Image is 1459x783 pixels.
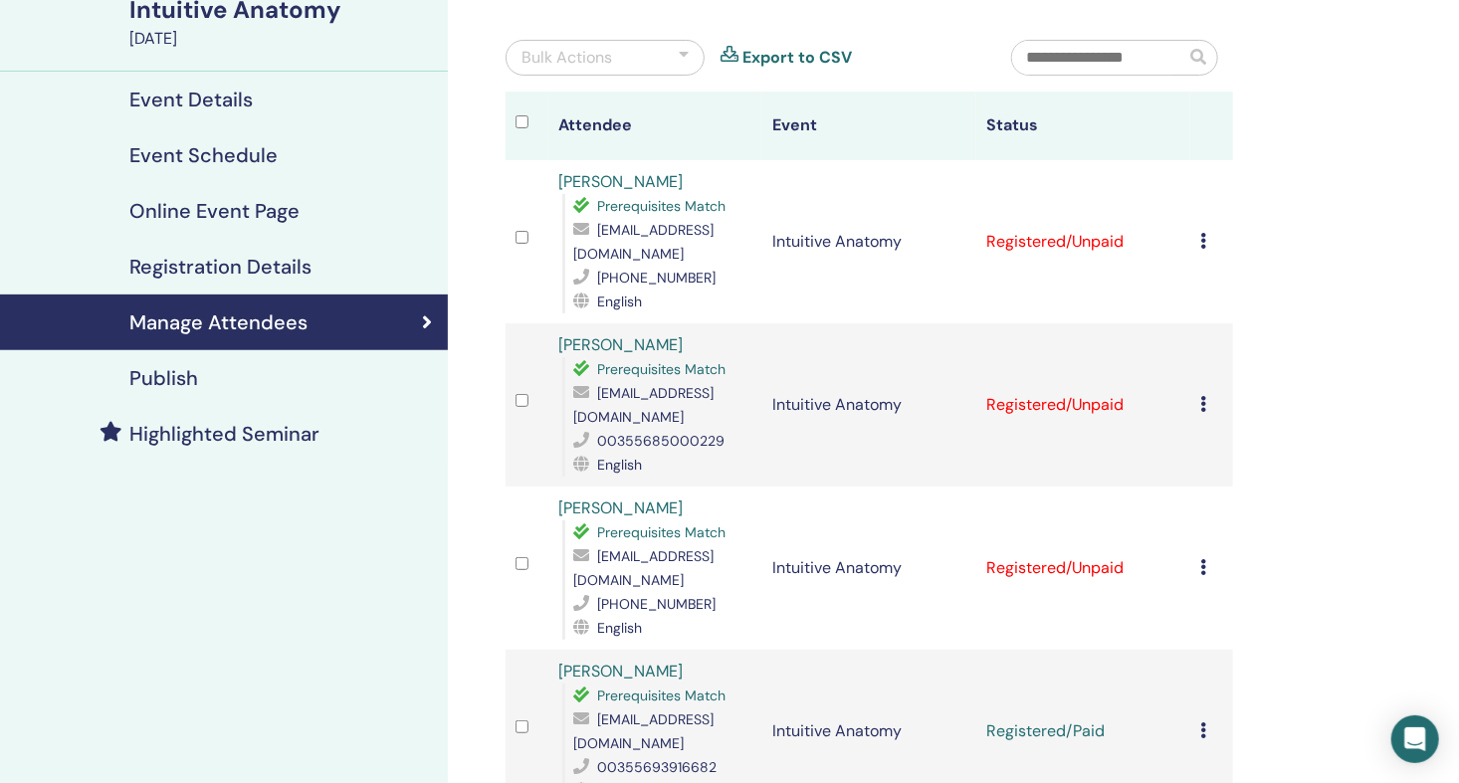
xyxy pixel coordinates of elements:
[597,758,717,776] span: 00355693916682
[129,422,319,446] h4: Highlighted Seminar
[129,88,253,111] h4: Event Details
[558,171,683,192] a: [PERSON_NAME]
[762,487,976,650] td: Intuitive Anatomy
[976,92,1190,160] th: Status
[129,366,198,390] h4: Publish
[597,197,726,215] span: Prerequisites Match
[129,27,436,51] div: [DATE]
[573,384,714,426] span: [EMAIL_ADDRESS][DOMAIN_NAME]
[597,686,726,704] span: Prerequisites Match
[597,619,642,637] span: English
[573,221,714,263] span: [EMAIL_ADDRESS][DOMAIN_NAME]
[742,46,852,70] a: Export to CSV
[762,92,976,160] th: Event
[129,310,308,334] h4: Manage Attendees
[548,92,762,160] th: Attendee
[129,255,312,279] h4: Registration Details
[558,661,683,682] a: [PERSON_NAME]
[762,160,976,323] td: Intuitive Anatomy
[597,432,725,450] span: 00355685000229
[597,269,716,287] span: [PHONE_NUMBER]
[597,523,726,541] span: Prerequisites Match
[597,595,716,613] span: [PHONE_NUMBER]
[597,293,642,310] span: English
[597,360,726,378] span: Prerequisites Match
[129,199,300,223] h4: Online Event Page
[1391,715,1439,763] div: Open Intercom Messenger
[573,710,714,752] span: [EMAIL_ADDRESS][DOMAIN_NAME]
[129,143,278,167] h4: Event Schedule
[762,323,976,487] td: Intuitive Anatomy
[521,46,612,70] div: Bulk Actions
[597,456,642,474] span: English
[558,497,683,518] a: [PERSON_NAME]
[558,334,683,355] a: [PERSON_NAME]
[573,547,714,589] span: [EMAIL_ADDRESS][DOMAIN_NAME]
